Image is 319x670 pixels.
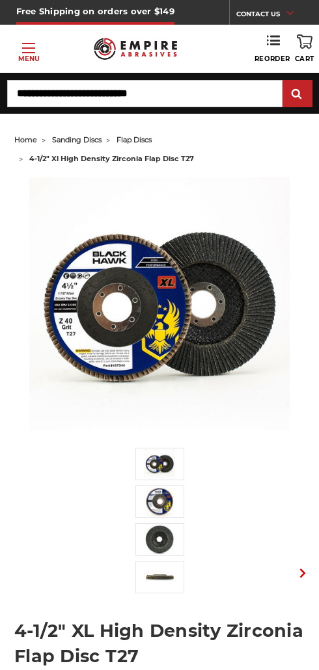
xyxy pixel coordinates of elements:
a: home [14,135,37,144]
span: 4-1/2" xl high density zirconia flap disc t27 [29,154,194,163]
button: Next [289,558,317,589]
a: Cart [295,34,314,63]
img: Empire Abrasives [94,32,177,65]
img: 4-1/2" XL High Density Zirconia Flap Disc T27 [144,561,175,593]
a: flap discs [117,135,152,144]
span: Reorder [255,55,290,63]
input: Submit [284,81,311,107]
img: 4-1/2" XL High Density Zirconia Flap Disc T27 [144,524,175,555]
a: CONTACT US [236,6,303,25]
a: Reorder [255,34,290,63]
span: Toggle menu [22,47,35,49]
img: 4-1/2" XL High Density Zirconia Flap Disc T27 [144,448,175,480]
p: Menu [18,54,40,64]
a: sanding discs [52,135,102,144]
h1: 4-1/2" XL High Density Zirconia Flap Disc T27 [14,618,305,669]
img: 4-1/2" XL High Density Zirconia Flap Disc T27 [144,486,175,517]
span: Cart [295,55,314,63]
